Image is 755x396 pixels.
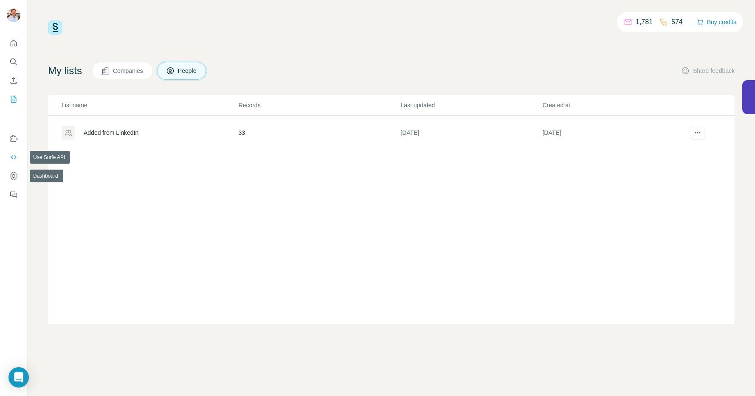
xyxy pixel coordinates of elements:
[542,116,684,150] td: [DATE]
[7,187,20,202] button: Feedback
[697,16,736,28] button: Buy credits
[542,101,683,109] p: Created at
[178,67,197,75] span: People
[113,67,144,75] span: Companies
[238,116,400,150] td: 33
[7,8,20,22] img: Avatar
[400,101,541,109] p: Last updated
[691,126,704,139] button: actions
[681,67,735,75] button: Share feedback
[7,54,20,70] button: Search
[62,101,238,109] p: List name
[671,17,683,27] p: 574
[84,128,138,137] div: Added from LinkedIn
[7,36,20,51] button: Quick start
[7,73,20,88] button: Enrich CSV
[8,367,29,388] div: Open Intercom Messenger
[48,20,62,35] img: Surfe Logo
[48,64,82,78] h4: My lists
[636,17,653,27] p: 1,781
[7,92,20,107] button: My lists
[400,116,542,150] td: [DATE]
[7,150,20,165] button: Use Surfe API
[239,101,400,109] p: Records
[7,168,20,184] button: Dashboard
[7,131,20,146] button: Use Surfe on LinkedIn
